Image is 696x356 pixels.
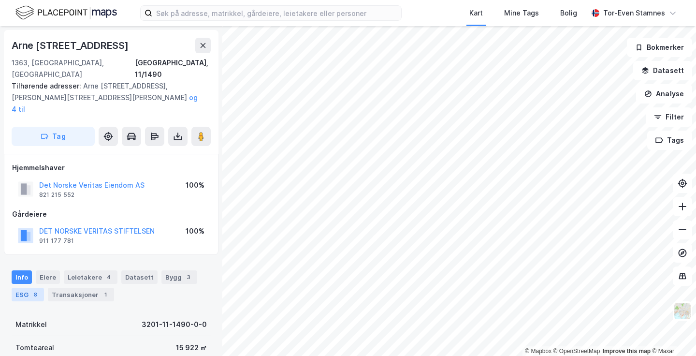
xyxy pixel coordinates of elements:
button: Tag [12,127,95,146]
span: Tilhørende adresser: [12,82,83,90]
div: Kontrollprogram for chat [648,310,696,356]
a: Mapbox [525,348,551,355]
div: Info [12,270,32,284]
div: Mine Tags [504,7,539,19]
div: Tomteareal [15,342,54,354]
div: Arne [STREET_ADDRESS] [12,38,130,53]
div: Arne [STREET_ADDRESS], [PERSON_NAME][STREET_ADDRESS][PERSON_NAME] [12,80,203,115]
div: 1363, [GEOGRAPHIC_DATA], [GEOGRAPHIC_DATA] [12,57,135,80]
a: Improve this map [603,348,651,355]
div: Datasett [121,270,158,284]
div: Bygg [161,270,197,284]
div: 100% [186,225,204,237]
button: Analyse [636,84,692,104]
div: Eiere [36,270,60,284]
div: Transaksjoner [48,288,114,301]
input: Søk på adresse, matrikkel, gårdeiere, leietakere eller personer [152,6,401,20]
div: Gårdeiere [12,208,210,220]
div: 15 922 ㎡ [176,342,207,354]
div: Tor-Even Stamnes [603,7,665,19]
button: Bokmerker [627,38,692,57]
button: Filter [646,107,692,127]
img: Z [673,302,692,320]
div: [GEOGRAPHIC_DATA], 11/1490 [135,57,211,80]
div: 1 [101,290,110,299]
div: 821 215 552 [39,191,74,199]
div: Kart [469,7,483,19]
div: Leietakere [64,270,117,284]
div: Hjemmelshaver [12,162,210,174]
img: logo.f888ab2527a4732fd821a326f86c7f29.svg [15,4,117,21]
a: OpenStreetMap [553,348,600,355]
div: 3 [184,272,193,282]
div: 4 [104,272,114,282]
div: 100% [186,179,204,191]
div: ESG [12,288,44,301]
iframe: Chat Widget [648,310,696,356]
div: Bolig [560,7,577,19]
div: 8 [30,290,40,299]
div: 3201-11-1490-0-0 [142,319,207,330]
div: Matrikkel [15,319,47,330]
div: 911 177 781 [39,237,74,245]
button: Tags [647,131,692,150]
button: Datasett [633,61,692,80]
